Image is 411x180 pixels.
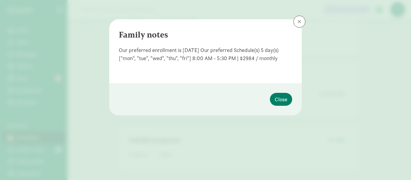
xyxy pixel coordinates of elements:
[119,46,292,62] div: Our preferred enrollment is [DATE] Our preferred Schedule(s) 5 day(s) ["mon", "tue", "wed", "thu"...
[381,151,411,180] iframe: Chat Widget
[270,93,292,106] button: Close
[119,29,292,41] div: Family notes
[275,95,287,103] span: Close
